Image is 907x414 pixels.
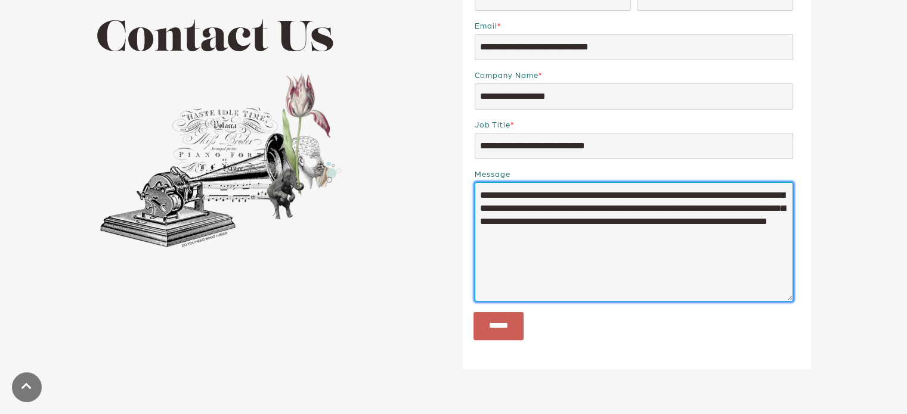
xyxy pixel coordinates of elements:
span: Company name [475,70,538,79]
span: Job Title [475,120,510,129]
img: Collage of phonograph, flowers, and elephant and a hand [96,69,343,252]
span: Message [475,169,510,178]
span: Email [475,21,497,30]
h1: Contact Us [96,17,445,64]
